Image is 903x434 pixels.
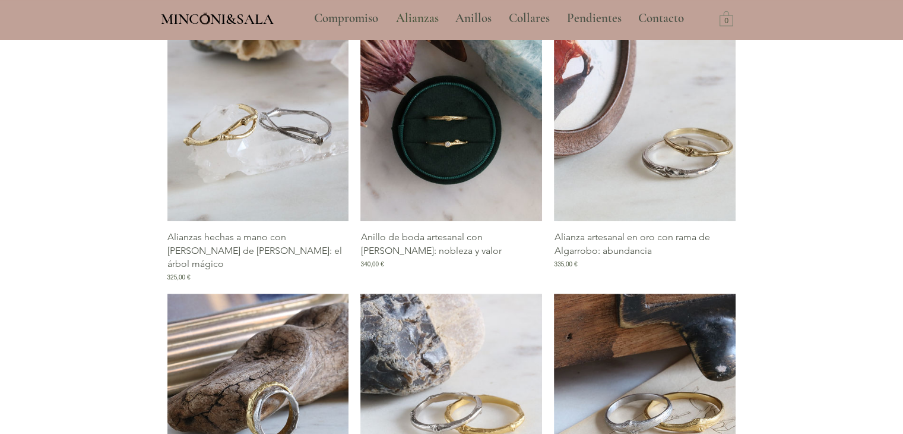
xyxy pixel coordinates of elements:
[500,4,558,33] a: Collares
[387,4,446,33] a: Alianzas
[167,231,349,282] a: Alianzas hechas a mano con [PERSON_NAME] de [PERSON_NAME]: el árbol mágico325,00 €
[554,39,736,221] a: Anillo de boda artesanal Minconi Sala
[161,8,274,27] a: MINCONI&SALA
[360,260,384,269] span: 340,00 €
[561,4,628,33] p: Pendientes
[305,4,387,33] a: Compromiso
[167,39,349,221] img: Alianzas hechas a mano Barcelona
[449,4,498,33] p: Anillos
[360,231,542,282] a: Anillo de boda artesanal con [PERSON_NAME]: nobleza y valor340,00 €
[200,12,210,24] img: Minconi Sala
[360,231,542,257] p: Anillo de boda artesanal con [PERSON_NAME]: nobleza y valor
[554,231,736,282] a: Alianza artesanal en oro con rama de Algarrobo: abundancia335,00 €
[558,4,629,33] a: Pendientes
[629,4,693,33] a: Contacto
[167,39,349,282] div: Galería de Alianzas hechas a mano con rama de Celtis: el árbol mágico
[632,4,690,33] p: Contacto
[554,39,736,282] div: Galería de Alianza artesanal en oro con rama de Algarrobo: abundancia
[360,39,542,282] div: Galería de Anillo de boda artesanal con rama de Pruno: nobleza y valor
[360,39,542,221] a: Alianza de boda artesanal Barcelona
[167,273,191,282] span: 325,00 €
[161,10,274,28] span: MINCONI&SALA
[720,10,733,26] a: Carrito con 0 ítems
[554,260,577,269] span: 335,00 €
[554,231,736,257] p: Alianza artesanal en oro con rama de Algarrobo: abundancia
[724,17,728,26] text: 0
[390,4,445,33] p: Alianzas
[167,231,349,271] p: Alianzas hechas a mano con [PERSON_NAME] de [PERSON_NAME]: el árbol mágico
[446,4,500,33] a: Anillos
[282,4,717,33] nav: Sitio
[308,4,384,33] p: Compromiso
[503,4,556,33] p: Collares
